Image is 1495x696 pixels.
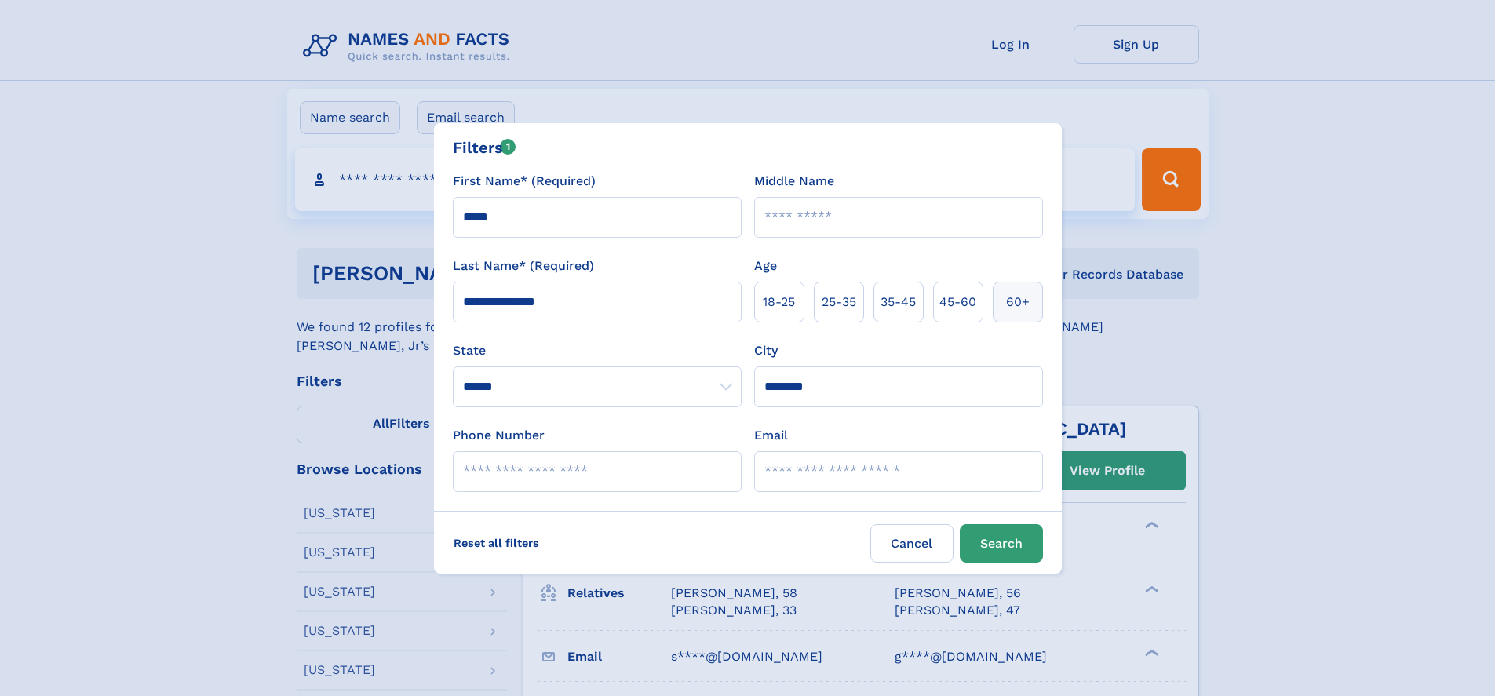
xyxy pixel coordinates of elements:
[754,426,788,445] label: Email
[453,172,596,191] label: First Name* (Required)
[453,136,516,159] div: Filters
[763,293,795,312] span: 18‑25
[754,341,778,360] label: City
[939,293,976,312] span: 45‑60
[453,341,742,360] label: State
[754,172,834,191] label: Middle Name
[754,257,777,275] label: Age
[443,524,549,562] label: Reset all filters
[822,293,856,312] span: 25‑35
[960,524,1043,563] button: Search
[881,293,916,312] span: 35‑45
[453,426,545,445] label: Phone Number
[870,524,954,563] label: Cancel
[453,257,594,275] label: Last Name* (Required)
[1006,293,1030,312] span: 60+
